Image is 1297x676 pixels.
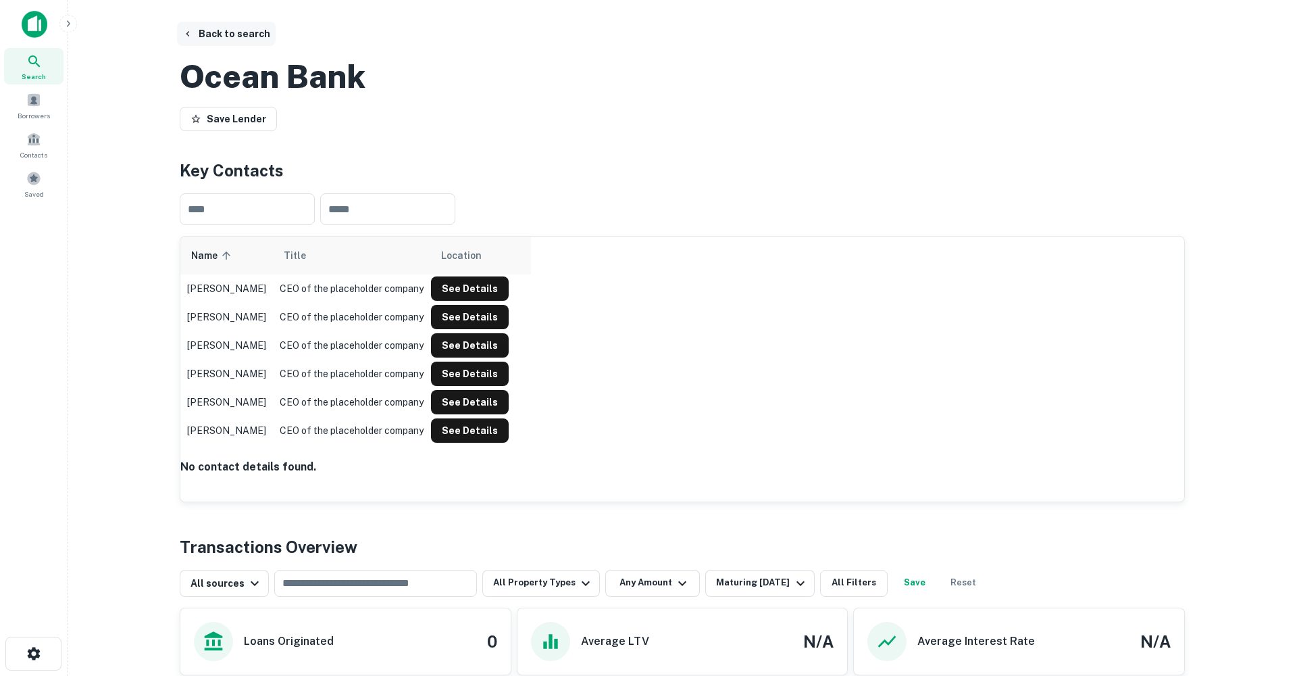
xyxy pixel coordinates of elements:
[4,166,63,202] a: Saved
[431,333,509,358] button: See Details
[605,570,700,597] button: Any Amount
[190,575,263,591] div: All sources
[180,107,277,131] button: Save Lender
[942,570,985,597] button: Reset
[4,126,63,163] a: Contacts
[273,303,430,331] td: CEO of the placeholder company
[180,158,1185,183] h4: Key Contacts
[431,276,509,301] button: See Details
[180,237,273,274] th: Name
[431,390,509,414] button: See Details
[273,274,430,303] td: CEO of the placeholder company
[244,633,334,650] h6: Loans Originated
[180,535,357,559] h4: Transactions Overview
[1229,568,1297,633] iframe: Chat Widget
[180,57,365,96] h2: Ocean Bank
[24,189,44,199] span: Saved
[273,331,430,360] td: CEO of the placeholder company
[893,570,936,597] button: Save your search to get updates of matches that match your search criteria.
[441,247,482,264] span: Location
[180,303,273,331] td: [PERSON_NAME]
[273,388,430,416] td: CEO of the placeholder company
[716,575,808,591] div: Maturing [DATE]
[4,87,63,124] a: Borrowers
[180,274,273,303] td: [PERSON_NAME]
[487,629,497,654] h4: 0
[180,570,269,597] button: All sources
[22,71,46,82] span: Search
[431,305,509,329] button: See Details
[284,247,324,264] span: Title
[20,149,47,160] span: Contacts
[18,110,50,121] span: Borrowers
[820,570,888,597] button: All Filters
[431,418,509,443] button: See Details
[273,360,430,388] td: CEO of the placeholder company
[803,629,834,654] h4: N/A
[1140,629,1171,654] h4: N/A
[180,237,1184,490] div: scrollable content
[482,570,600,597] button: All Property Types
[180,416,273,445] td: [PERSON_NAME]
[180,360,273,388] td: [PERSON_NAME]
[22,11,47,38] img: capitalize-icon.png
[273,237,430,274] th: Title
[177,22,276,46] button: Back to search
[917,633,1035,650] h6: Average Interest Rate
[273,416,430,445] td: CEO of the placeholder company
[180,331,273,360] td: [PERSON_NAME]
[705,570,814,597] button: Maturing [DATE]
[430,237,509,274] th: Location
[191,247,235,264] span: Name
[431,362,509,386] button: See Details
[581,633,649,650] h6: Average LTV
[4,48,63,84] a: Search
[180,459,1184,475] h4: No contact details found.
[180,388,273,416] td: [PERSON_NAME]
